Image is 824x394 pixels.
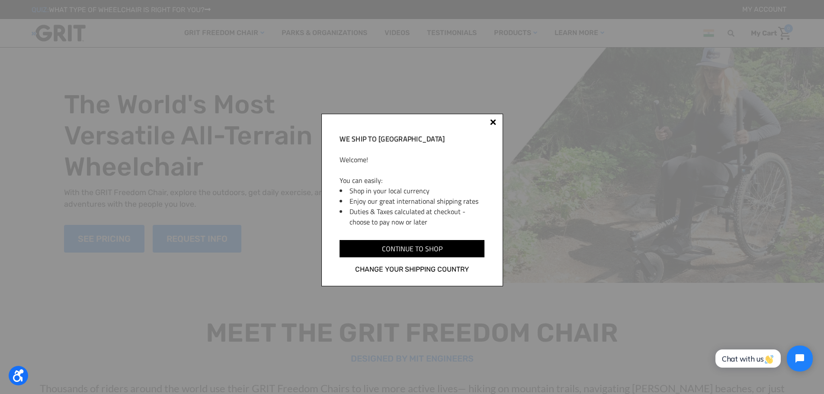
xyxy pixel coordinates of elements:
[340,134,484,144] h2: We ship to [GEOGRAPHIC_DATA]
[340,175,484,186] p: You can easily:
[340,154,484,165] p: Welcome!
[349,206,484,227] li: Duties & Taxes calculated at checkout - choose to pay now or later
[349,186,484,196] li: Shop in your local currency
[340,240,484,257] input: Continue to shop
[706,338,820,379] iframe: Tidio Chat
[145,35,192,44] span: Phone Number
[349,196,484,206] li: Enjoy our great international shipping rates
[340,264,484,275] a: Change your shipping country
